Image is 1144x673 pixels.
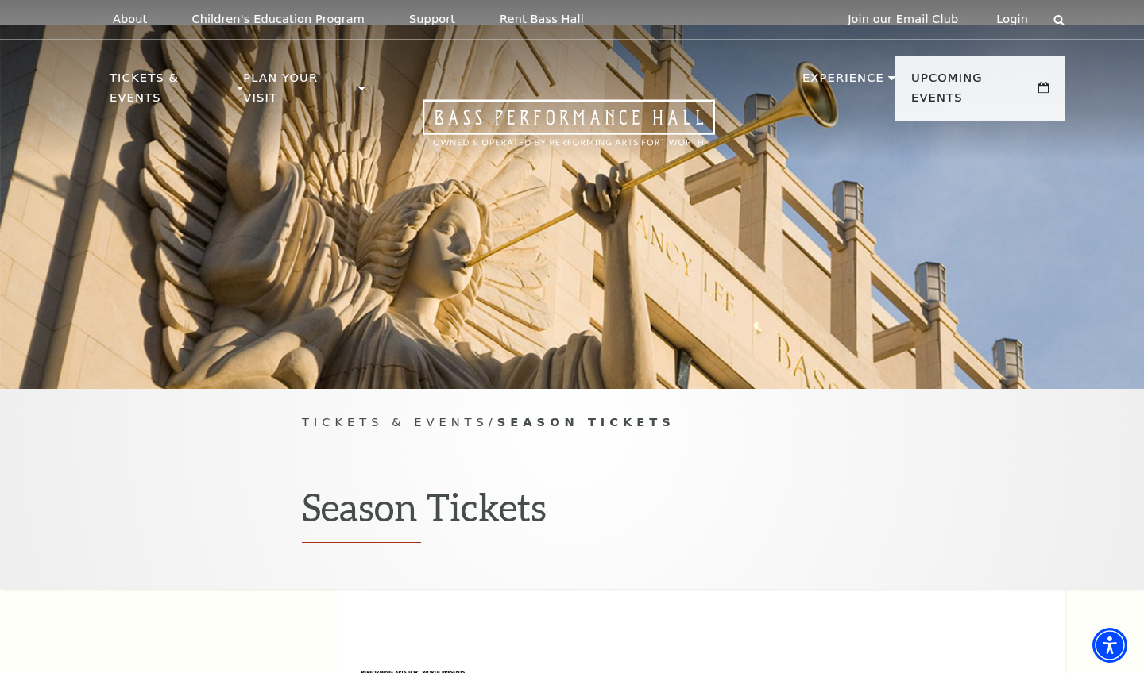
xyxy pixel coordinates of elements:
[497,415,675,429] span: Season Tickets
[110,68,233,117] p: Tickets & Events
[1092,628,1127,663] div: Accessibility Menu
[409,13,455,26] p: Support
[500,13,584,26] p: Rent Bass Hall
[302,484,842,543] h1: Season Tickets
[802,68,884,97] p: Experience
[302,413,842,433] p: /
[191,13,365,26] p: Children's Education Program
[243,68,354,117] p: Plan Your Visit
[302,415,489,429] span: Tickets & Events
[113,13,147,26] p: About
[911,68,1034,117] p: Upcoming Events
